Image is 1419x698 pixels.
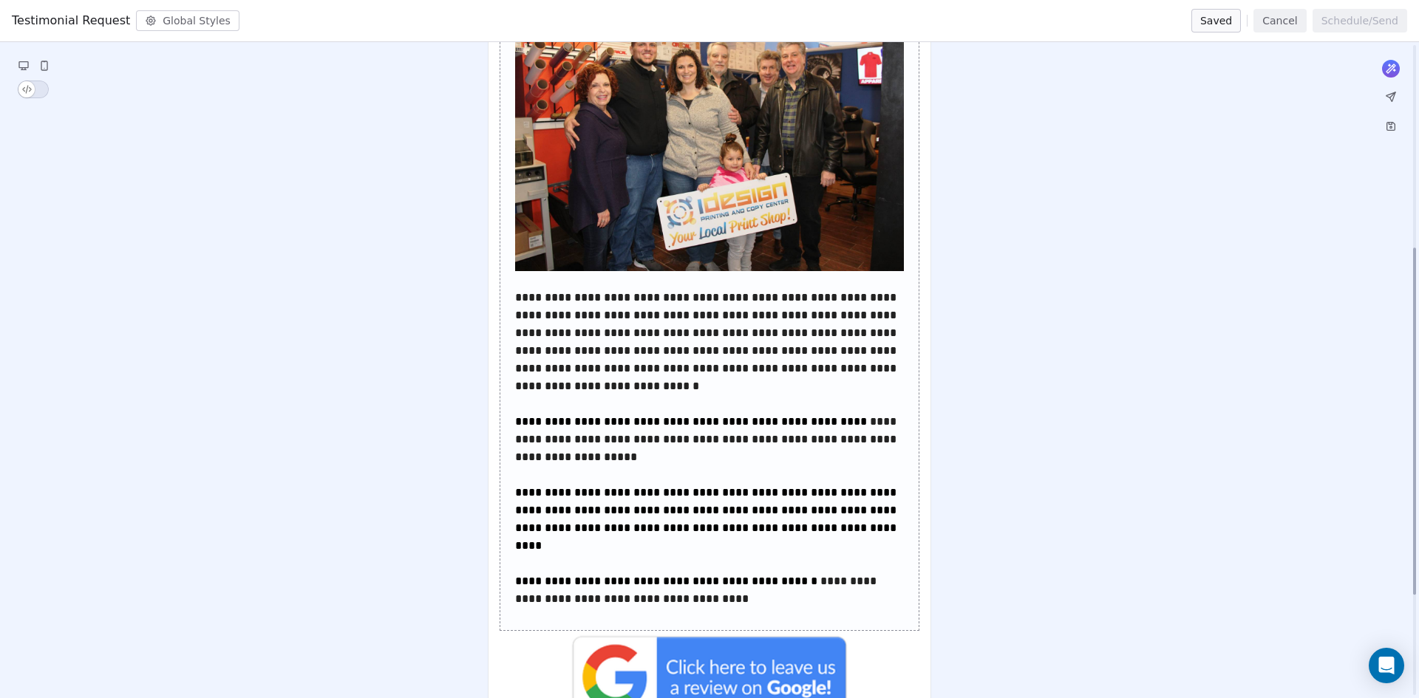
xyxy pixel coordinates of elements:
button: Cancel [1253,9,1306,32]
div: Open Intercom Messenger [1369,648,1404,683]
button: Schedule/Send [1313,9,1407,32]
span: Testimonial Request [12,12,130,30]
button: Global Styles [136,10,239,31]
button: Saved [1191,9,1241,32]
